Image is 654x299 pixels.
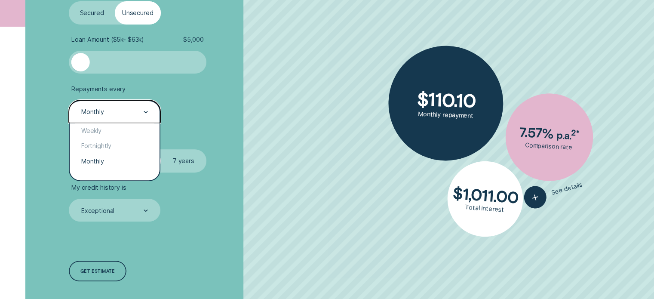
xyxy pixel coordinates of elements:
span: My credit history is [71,184,126,191]
label: Unsecured [115,1,161,24]
span: $ 5,000 [183,36,204,43]
span: Repayments every [71,85,126,93]
span: Loan Amount ( $5k - $63k ) [71,36,144,43]
div: Monthly [70,154,159,169]
div: Exceptional [81,207,114,215]
button: See details [522,173,585,211]
span: See details [551,181,583,197]
div: Weekly [70,123,159,139]
label: Secured [69,1,115,24]
a: Get estimate [69,261,126,281]
label: 7 years [161,149,207,172]
div: Fortnightly [70,138,159,154]
div: Monthly [81,108,104,116]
